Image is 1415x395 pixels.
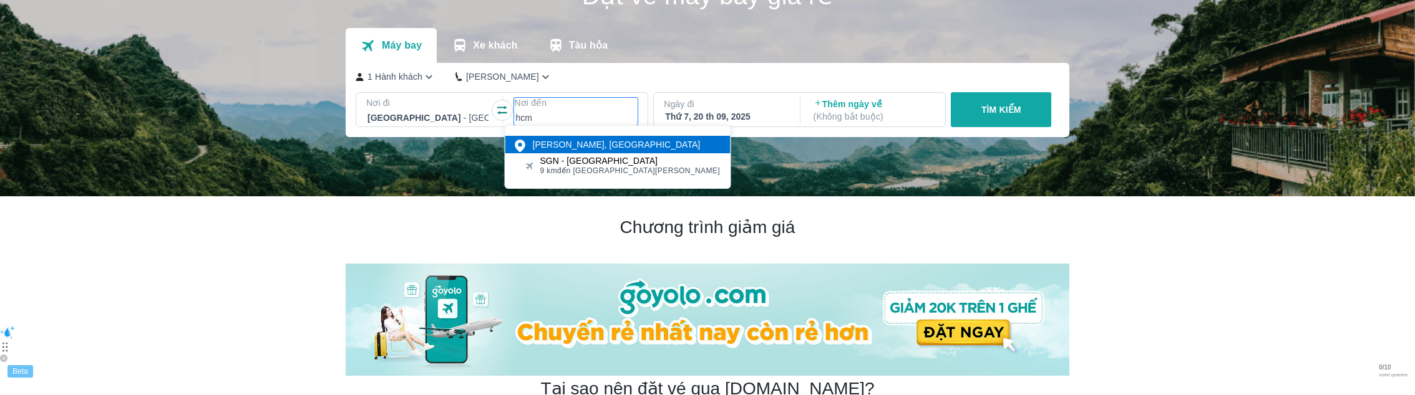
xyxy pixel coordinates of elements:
span: used queries [1379,372,1408,378]
span: 0 / 10 [1379,364,1408,372]
h2: Chương trình giảm giá [346,216,1069,239]
span: 9 km [540,166,558,175]
p: Nơi đi [366,97,490,109]
button: 1 Hành khách [356,70,435,83]
div: Beta [7,365,33,378]
p: ( Không bắt buộc ) [814,110,935,123]
div: SGN - [GEOGRAPHIC_DATA] [540,156,721,166]
p: Xe khách [473,39,517,52]
button: TÌM KIẾM [951,92,1051,127]
p: Nơi đến [514,97,638,109]
p: 1 Hành khách [367,70,422,83]
span: đến [GEOGRAPHIC_DATA][PERSON_NAME] [540,166,721,176]
p: Ngày đi [664,98,787,110]
button: [PERSON_NAME] [455,70,552,83]
p: Thêm ngày về [814,98,935,123]
p: TÌM KIẾM [981,103,1021,116]
div: Thứ 7, 20 th 09, 2025 [665,110,786,123]
p: [PERSON_NAME] [466,70,539,83]
p: Tàu hỏa [569,39,608,52]
img: banner-home [346,264,1069,376]
div: [PERSON_NAME], [GEOGRAPHIC_DATA] [533,138,701,151]
div: transportation tabs [346,28,623,63]
p: Máy bay [382,39,422,52]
